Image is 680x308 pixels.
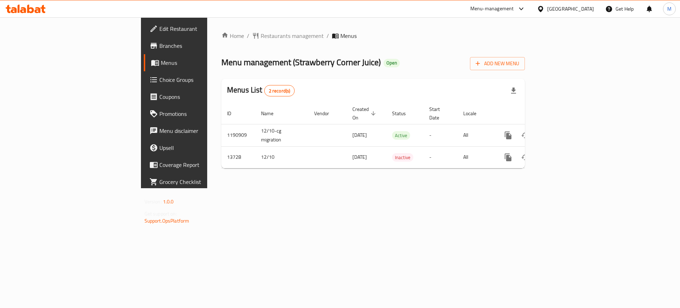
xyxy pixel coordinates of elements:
span: Inactive [392,153,413,162]
span: [DATE] [352,130,367,140]
span: Coverage Report [159,161,249,169]
a: Grocery Checklist [144,173,255,190]
div: [GEOGRAPHIC_DATA] [547,5,594,13]
a: Branches [144,37,255,54]
th: Actions [494,103,573,124]
span: Add New Menu [476,59,519,68]
span: Open [384,60,400,66]
span: Name [261,109,283,118]
span: [DATE] [352,152,367,162]
td: 12/10-cg migration [255,124,308,146]
table: enhanced table [221,103,573,168]
button: Change Status [517,127,534,144]
span: Branches [159,41,249,50]
span: Upsell [159,144,249,152]
td: 12/10 [255,146,308,168]
nav: breadcrumb [221,32,525,40]
a: Edit Restaurant [144,20,255,37]
span: Menus [340,32,357,40]
button: more [500,149,517,166]
a: Restaurants management [252,32,324,40]
span: Menu management ( Strawberry Corner Juice ) [221,54,381,70]
li: / [327,32,329,40]
td: All [458,124,494,146]
span: Restaurants management [261,32,324,40]
span: Promotions [159,110,249,118]
a: Upsell [144,139,255,156]
span: Created On [352,105,378,122]
span: 1.0.0 [163,197,174,206]
span: Locale [463,109,486,118]
span: Edit Restaurant [159,24,249,33]
span: Grocery Checklist [159,178,249,186]
button: Change Status [517,149,534,166]
td: - [424,124,458,146]
button: Add New Menu [470,57,525,70]
a: Menu disclaimer [144,122,255,139]
span: M [667,5,671,13]
span: Status [392,109,415,118]
span: 2 record(s) [265,88,295,94]
div: Open [384,59,400,67]
span: ID [227,109,240,118]
span: Start Date [429,105,449,122]
span: Active [392,131,410,140]
a: Support.OpsPlatform [144,216,189,225]
span: Get support on: [144,209,177,218]
td: All [458,146,494,168]
td: - [424,146,458,168]
span: Coupons [159,93,249,101]
span: Choice Groups [159,75,249,84]
a: Choice Groups [144,71,255,88]
a: Promotions [144,105,255,122]
h2: Menus List [227,85,295,96]
a: Coverage Report [144,156,255,173]
span: Menu disclaimer [159,127,249,135]
a: Coupons [144,88,255,105]
span: Menus [161,58,249,67]
div: Export file [505,82,522,99]
span: Version: [144,197,162,206]
button: more [500,127,517,144]
span: Vendor [314,109,338,118]
a: Menus [144,54,255,71]
div: Menu-management [470,5,514,13]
